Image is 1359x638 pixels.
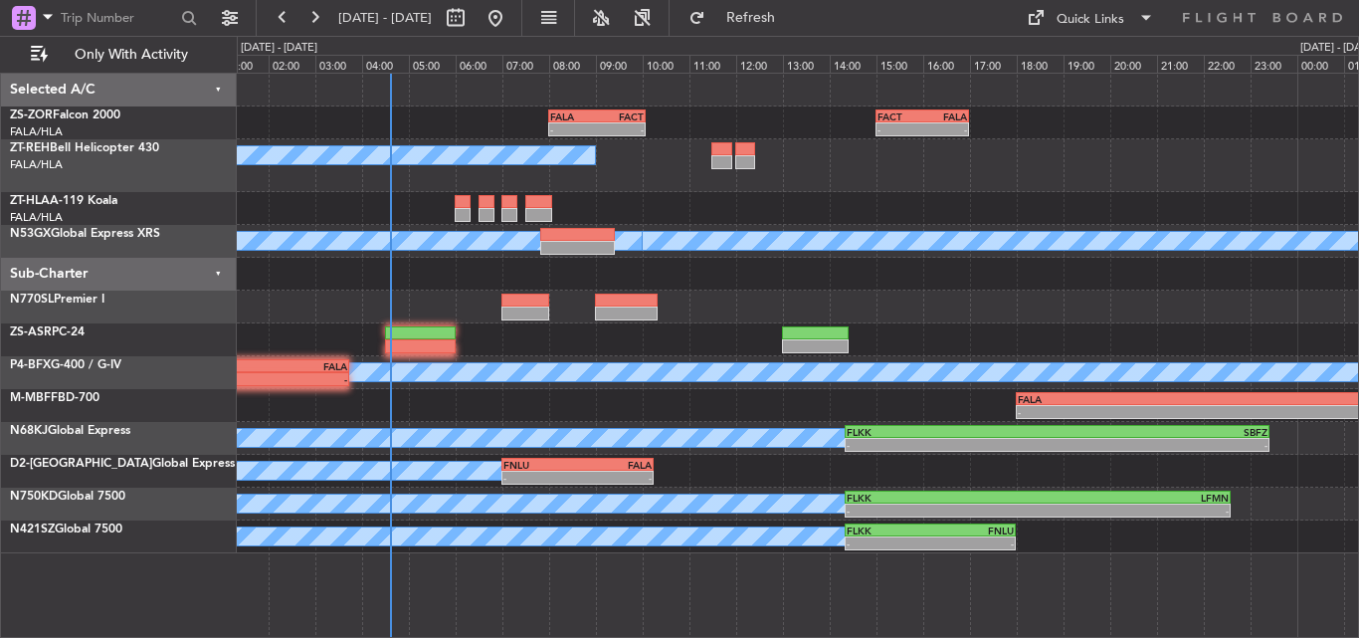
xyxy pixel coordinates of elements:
[783,55,830,73] div: 13:00
[10,524,55,535] span: N421SZ
[597,123,644,135] div: -
[1038,505,1229,517] div: -
[1297,55,1344,73] div: 00:00
[930,525,1014,536] div: FNLU
[578,459,653,471] div: FALA
[1018,406,1213,418] div: -
[970,55,1017,73] div: 17:00
[689,55,736,73] div: 11:00
[1017,55,1064,73] div: 18:00
[847,492,1038,504] div: FLKK
[1017,2,1164,34] button: Quick Links
[679,2,799,34] button: Refresh
[1204,55,1251,73] div: 22:00
[10,425,130,437] a: N68KJGlobal Express
[10,142,50,154] span: ZT-REH
[338,9,432,27] span: [DATE] - [DATE]
[1064,55,1110,73] div: 19:00
[503,459,578,471] div: FNLU
[502,55,549,73] div: 07:00
[10,392,99,404] a: M-MBFFBD-700
[830,55,876,73] div: 14:00
[22,39,216,71] button: Only With Activity
[10,491,125,503] a: N750KDGlobal 7500
[10,109,120,121] a: ZS-ZORFalcon 2000
[10,228,160,240] a: N53GXGlobal Express XRS
[930,537,1014,549] div: -
[10,458,152,470] span: D2-[GEOGRAPHIC_DATA]
[550,110,597,122] div: FALA
[266,373,347,385] div: -
[877,123,922,135] div: -
[1157,55,1204,73] div: 21:00
[10,124,63,139] a: FALA/HLA
[315,55,362,73] div: 03:00
[241,40,317,57] div: [DATE] - [DATE]
[596,55,643,73] div: 09:00
[1110,55,1157,73] div: 20:00
[549,55,596,73] div: 08:00
[923,55,970,73] div: 16:00
[10,195,117,207] a: ZT-HLAA-119 Koala
[10,458,235,470] a: D2-[GEOGRAPHIC_DATA]Global Express
[503,472,578,484] div: -
[922,110,967,122] div: FALA
[643,55,689,73] div: 10:00
[877,110,922,122] div: FACT
[10,294,54,306] span: N770SL
[597,110,644,122] div: FACT
[847,505,1038,517] div: -
[709,11,793,25] span: Refresh
[1251,55,1297,73] div: 23:00
[1057,10,1124,30] div: Quick Links
[222,55,269,73] div: 01:00
[10,142,159,154] a: ZT-REHBell Helicopter 430
[10,326,85,338] a: ZS-ASRPC-24
[10,195,50,207] span: ZT-HLA
[10,392,58,404] span: M-MBFF
[736,55,783,73] div: 12:00
[10,359,51,371] span: P4-BFX
[10,157,63,172] a: FALA/HLA
[10,228,51,240] span: N53GX
[10,524,122,535] a: N421SZGlobal 7500
[578,472,653,484] div: -
[10,326,52,338] span: ZS-ASR
[362,55,409,73] div: 04:00
[10,491,58,503] span: N750KD
[1038,492,1229,504] div: LFMN
[847,525,930,536] div: FLKK
[10,359,121,371] a: P4-BFXG-400 / G-IV
[1057,426,1267,438] div: SBFZ
[847,426,1058,438] div: FLKK
[1018,393,1213,405] div: FALA
[922,123,967,135] div: -
[10,210,63,225] a: FALA/HLA
[52,48,210,62] span: Only With Activity
[269,55,315,73] div: 02:00
[61,3,175,33] input: Trip Number
[847,537,930,549] div: -
[10,425,48,437] span: N68KJ
[10,294,104,306] a: N770SLPremier I
[876,55,923,73] div: 15:00
[847,439,1058,451] div: -
[10,109,53,121] span: ZS-ZOR
[1057,439,1267,451] div: -
[266,360,347,372] div: FALA
[456,55,502,73] div: 06:00
[550,123,597,135] div: -
[409,55,456,73] div: 05:00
